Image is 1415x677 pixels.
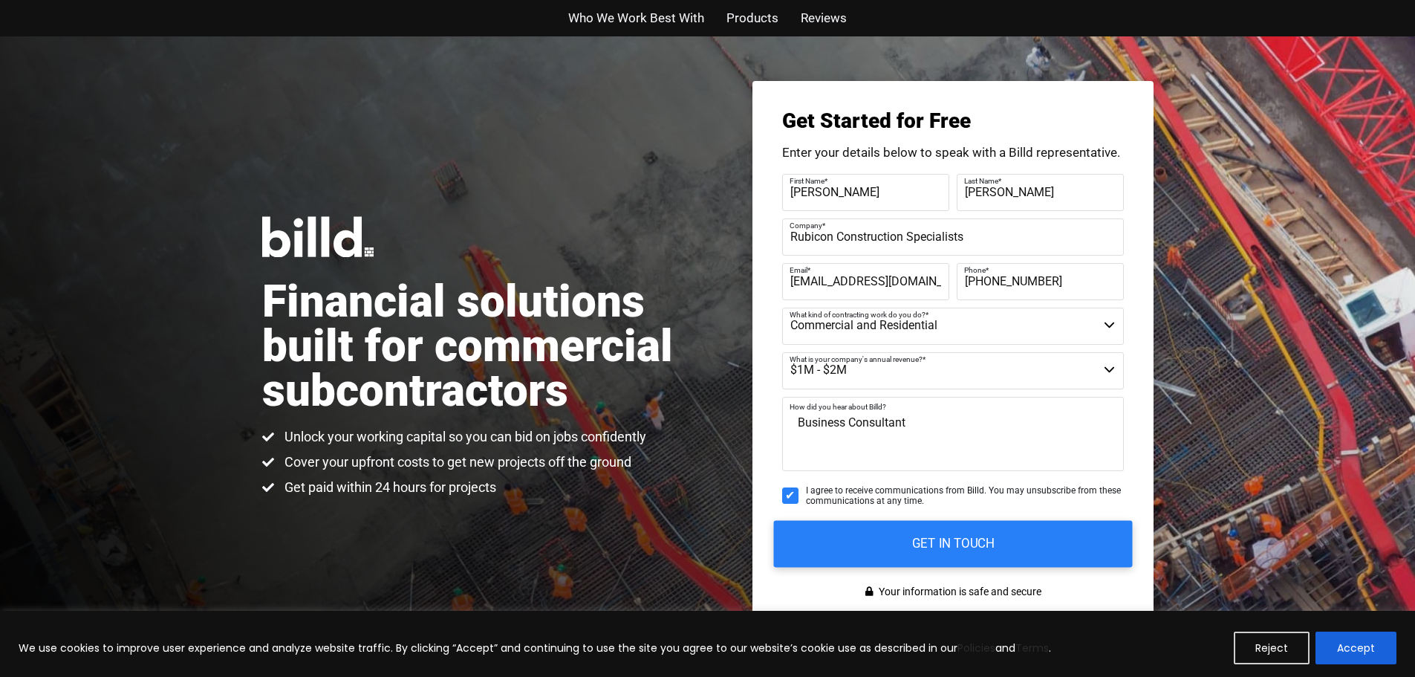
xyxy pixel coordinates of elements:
span: Unlock your working capital so you can bid on jobs confidently [281,428,646,446]
a: Products [726,7,778,29]
span: How did you hear about Billd? [790,403,886,411]
a: Policies [957,641,995,655]
a: Terms [1015,641,1049,655]
a: Who We Work Best With [568,7,704,29]
button: Reject [1234,632,1310,664]
input: I agree to receive communications from Billd. You may unsubscribe from these communications at an... [782,487,798,504]
span: Last Name [964,176,998,184]
span: I agree to receive communications from Billd. You may unsubscribe from these communications at an... [806,485,1124,507]
a: Reviews [801,7,847,29]
p: We use cookies to improve user experience and analyze website traffic. By clicking “Accept” and c... [19,639,1051,657]
input: GET IN TOUCH [773,520,1132,567]
h3: Get Started for Free [782,111,1124,132]
span: Company [790,221,822,229]
span: First Name [790,176,824,184]
p: Enter your details below to speak with a Billd representative. [782,146,1124,159]
span: Phone [964,265,986,273]
span: Get paid within 24 hours for projects [281,479,496,496]
span: Cover your upfront costs to get new projects off the ground [281,453,631,471]
button: Accept [1315,632,1396,664]
textarea: Business Consultant [782,397,1124,471]
h1: Financial solutions built for commercial subcontractors [262,279,708,413]
span: Email [790,265,807,273]
span: Your information is safe and secure [875,581,1041,603]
